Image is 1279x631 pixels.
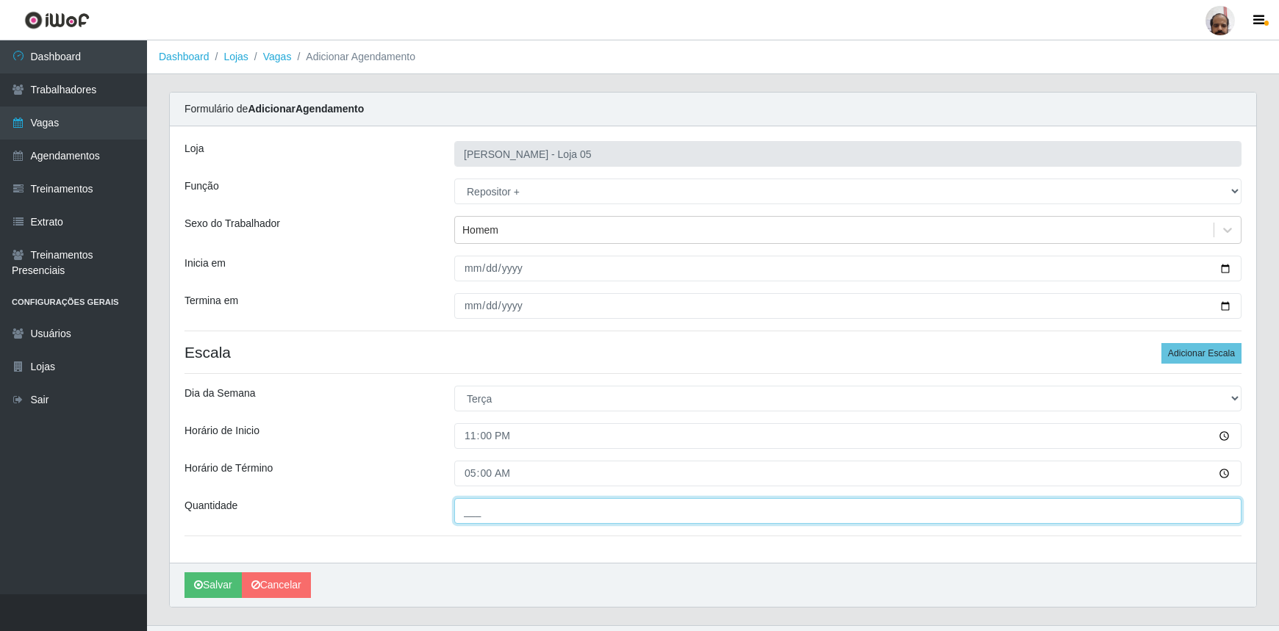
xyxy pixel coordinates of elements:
input: 00:00 [454,461,1242,486]
label: Sexo do Trabalhador [184,216,280,231]
a: Dashboard [159,51,209,62]
strong: Adicionar Agendamento [248,103,364,115]
label: Dia da Semana [184,386,256,401]
label: Termina em [184,293,238,309]
nav: breadcrumb [147,40,1279,74]
div: Formulário de [170,93,1256,126]
div: Homem [462,223,498,238]
h4: Escala [184,343,1242,361]
li: Adicionar Agendamento [291,49,415,65]
a: Cancelar [242,572,311,598]
input: Informe a quantidade... [454,498,1242,524]
button: Adicionar Escala [1161,343,1242,364]
label: Função [184,179,219,194]
a: Lojas [223,51,248,62]
label: Quantidade [184,498,237,513]
a: Vagas [263,51,292,62]
label: Horário de Término [184,461,273,476]
input: 00/00/0000 [454,256,1242,281]
button: Salvar [184,572,242,598]
img: CoreUI Logo [24,11,90,29]
label: Inicia em [184,256,226,271]
input: 00/00/0000 [454,293,1242,319]
input: 00:00 [454,423,1242,449]
label: Horário de Inicio [184,423,259,439]
label: Loja [184,141,204,156]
